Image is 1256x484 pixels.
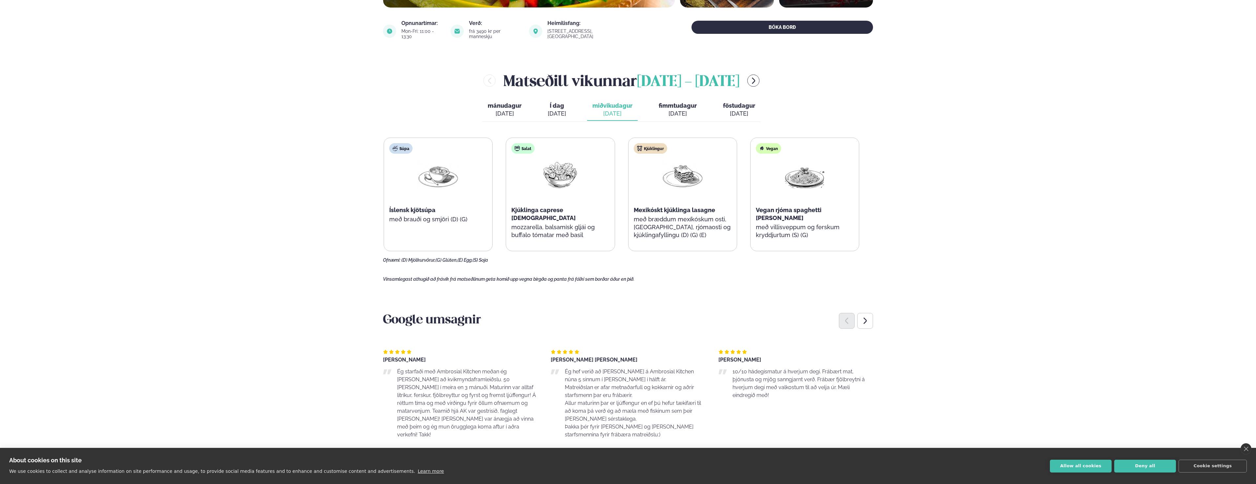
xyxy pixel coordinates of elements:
[592,110,632,118] div: [DATE]
[551,357,705,363] div: [PERSON_NAME] [PERSON_NAME]
[483,75,496,87] button: menu-btn-left
[515,146,520,151] img: salad.svg
[587,99,638,121] button: miðvikudagur [DATE]
[718,99,760,121] button: föstudagur [DATE]
[503,70,739,91] h2: Matseðill vikunnar
[659,102,697,109] span: fimmtudagur
[662,159,704,189] img: Lasagna.png
[383,276,634,282] span: Vinsamlegast athugið að frávik frá matseðlinum geta komið upp vegna birgða og panta frá fólki sem...
[857,313,873,329] div: Next slide
[401,257,436,263] span: (D) Mjólkurvörur,
[718,357,873,363] div: [PERSON_NAME]
[1179,460,1247,473] button: Cookie settings
[488,102,522,109] span: mánudagur
[547,33,634,40] a: link
[482,99,527,121] button: mánudagur [DATE]
[469,21,521,26] div: Verð:
[723,110,755,118] div: [DATE]
[1241,443,1251,454] a: close
[389,207,436,213] span: Íslensk kjötsúpa
[565,368,705,384] p: Ég hef verið að [PERSON_NAME] á Ambrosial Kitchen núna 5 sinnum í [PERSON_NAME] í hálft ár.
[1050,460,1112,473] button: Allow all cookies
[565,423,705,439] p: Þakka þér fyrir [PERSON_NAME] og [PERSON_NAME] starfsmennina fyrir frábæra matreiðslu:)
[389,143,413,154] div: Súpa
[389,215,487,223] p: með brauði og smjöri (D) (G)
[9,457,82,464] strong: About cookies on this site
[383,313,873,328] h3: Google umsagnir
[756,143,781,154] div: Vegan
[547,21,634,26] div: Heimilisfang:
[511,223,609,239] p: mozzarella, balsamísk gljái og buffalo tómatar með basil
[393,146,398,151] img: soup.svg
[634,215,732,239] p: með bræddum mexíkóskum osti, [GEOGRAPHIC_DATA], rjómaosti og kjúklingafyllingu (D) (G) (E)
[397,368,536,438] span: Ég starfaði með Ambrosial Kitchen meðan ég [PERSON_NAME] að kvikmyndaframleiðslu. 50 [PERSON_NAME...
[418,469,444,474] a: Learn more
[653,99,702,121] button: fimmtudagur [DATE]
[401,29,443,39] div: Mon-Fri: 11:00 - 13:30
[436,257,458,263] span: (G) Glúten,
[733,368,865,398] span: 10/10 hádegismatur á hverjum degi. Frábært mat, þjónusta og mjög sanngjarnt verð. Frábær fjölbrey...
[634,143,667,154] div: Kjúklingur
[383,25,396,38] img: image alt
[473,257,488,263] span: (S) Soja
[529,25,542,38] img: image alt
[383,257,400,263] span: Ofnæmi:
[451,25,464,38] img: image alt
[659,110,697,118] div: [DATE]
[592,102,632,109] span: miðvikudagur
[565,399,705,423] p: Allur maturinn þar er ljúffengur en ef þú hefur tækifæri til að koma þá verð ég að mæla með fiski...
[469,29,521,39] div: frá 3490 kr per manneskju
[9,469,415,474] p: We use cookies to collect and analyse information on site performance and usage, to provide socia...
[543,99,571,121] button: Í dag [DATE]
[756,207,821,221] span: Vegan rjóma spaghetti [PERSON_NAME]
[637,75,739,89] span: [DATE] - [DATE]
[548,110,566,118] div: [DATE]
[756,223,854,239] p: með villisveppum og ferskum kryddjurtum (S) (G)
[723,102,755,109] span: föstudagur
[417,159,459,189] img: Soup.png
[511,207,576,221] span: Kjúklinga caprese [DEMOGRAPHIC_DATA]
[839,313,855,329] div: Previous slide
[692,21,873,34] button: BÓKA BORÐ
[637,146,642,151] img: chicken.svg
[547,29,634,39] div: [STREET_ADDRESS], [GEOGRAPHIC_DATA]
[565,384,705,399] p: Matreiðslan er afar metnaðarfull og kokkarnir og aðrir starfsmenn þar eru frábærir.
[511,143,535,154] div: Salat
[747,75,759,87] button: menu-btn-right
[548,102,566,110] span: Í dag
[634,207,715,213] span: Mexikóskt kjúklinga lasagne
[488,110,522,118] div: [DATE]
[458,257,473,263] span: (E) Egg,
[1114,460,1176,473] button: Deny all
[401,21,443,26] div: Opnunartímar:
[784,159,826,189] img: Spagetti.png
[383,357,538,363] div: [PERSON_NAME]
[539,159,581,189] img: Salad.png
[759,146,764,151] img: Vegan.svg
